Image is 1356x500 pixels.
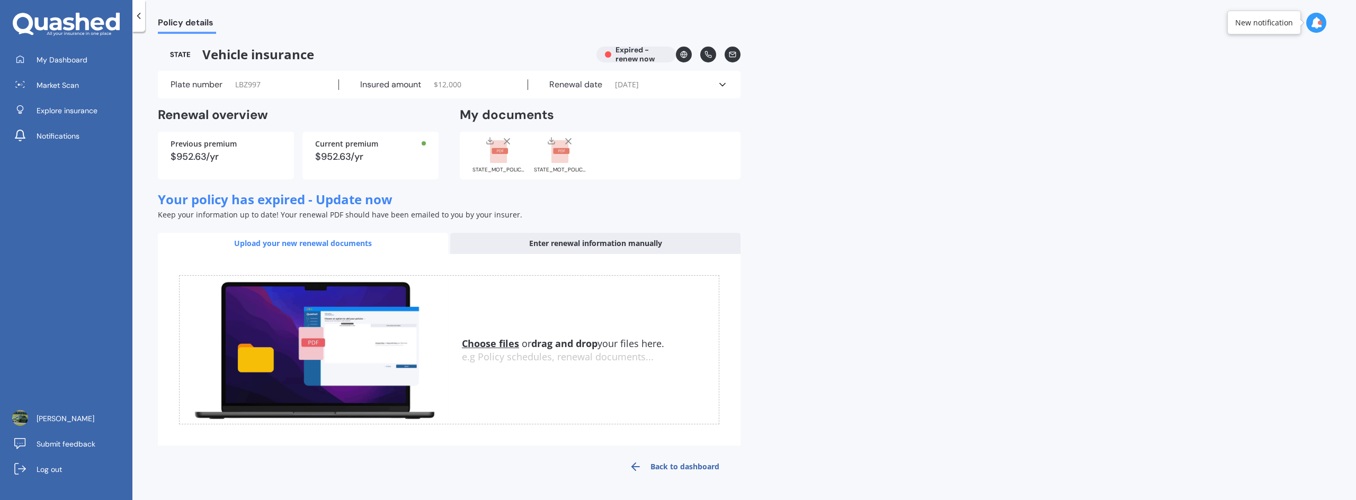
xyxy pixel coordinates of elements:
[12,410,28,426] img: ACg8ocLd7WkS6T5zCbZ6UvZF3Ly31xRG1usiQwzwAfB25Vjw5yk55-n8=s96-c
[180,276,449,424] img: upload.de96410c8ce839c3fdd5.gif
[534,167,587,172] div: STATE_MOT_POLICY_SCHEDULE_MOTS01204822_20250621223001660.pdf
[37,413,94,424] span: [PERSON_NAME]
[531,337,597,350] b: drag and drop
[8,125,132,147] a: Notifications
[37,105,97,116] span: Explore insurance
[8,100,132,121] a: Explore insurance
[462,351,719,363] div: e.g Policy schedules, renewal documents...
[158,47,588,62] span: Vehicle insurance
[8,408,132,429] a: [PERSON_NAME]
[472,167,525,172] div: STATE_MOT_POLICY_SCHEDULE_MOTS01204822_20250621223001660.pdf
[434,79,461,90] span: $ 12,000
[8,49,132,70] a: My Dashboard
[460,107,554,123] h2: My documents
[235,79,261,90] span: LBZ997
[158,190,392,208] span: Your policy has expired - Update now
[158,47,202,62] img: State-text-1.webp
[8,75,132,96] a: Market Scan
[615,79,639,90] span: [DATE]
[37,80,79,90] span: Market Scan
[462,337,664,350] span: or your files here.
[158,233,448,254] div: Upload your new renewal documents
[171,140,281,148] div: Previous premium
[1235,17,1293,28] div: New notification
[549,79,602,90] label: Renewal date
[158,17,216,32] span: Policy details
[37,131,79,141] span: Notifications
[450,233,741,254] div: Enter renewal information manually
[158,210,522,220] span: Keep your information up to date! Your renewal PDF should have been emailed to you by your insurer.
[360,79,421,90] label: Insured amount
[37,464,62,475] span: Log out
[315,140,426,148] div: Current premium
[8,459,132,480] a: Log out
[462,337,519,350] u: Choose files
[315,152,426,161] div: $952.63/yr
[171,79,222,90] label: Plate number
[171,152,281,161] div: $952.63/yr
[37,439,95,449] span: Submit feedback
[8,433,132,454] a: Submit feedback
[37,54,87,65] span: My Dashboard
[158,107,439,123] h2: Renewal overview
[608,454,741,479] a: Back to dashboard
